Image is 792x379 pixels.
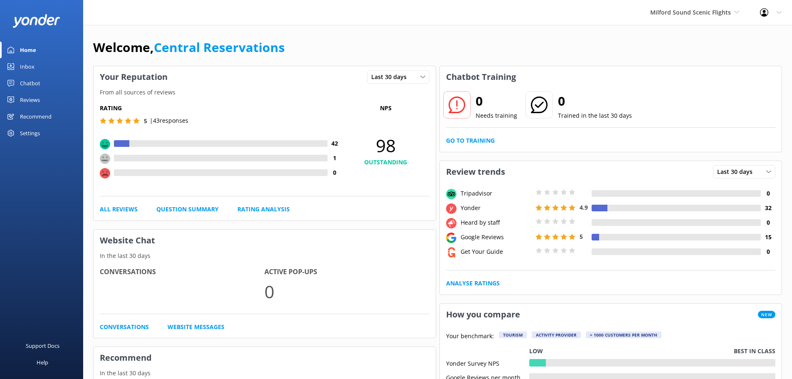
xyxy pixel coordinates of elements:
[761,247,775,256] h4: 0
[94,369,436,378] p: In the last 30 days
[580,203,588,211] span: 4.9
[529,347,543,356] p: Low
[100,267,264,277] h4: Conversations
[20,58,35,75] div: Inbox
[761,189,775,198] h4: 0
[342,158,429,167] h4: OUTSTANDING
[100,205,138,214] a: All Reviews
[459,218,533,227] div: Heard by staff
[328,139,342,148] h4: 42
[100,104,342,113] h5: Rating
[476,111,517,120] p: Needs training
[459,233,533,242] div: Google Reviews
[237,205,290,214] a: Rating Analysis
[650,8,731,16] span: Milford Sound Scenic Flights
[446,136,495,145] a: Go to Training
[476,91,517,111] h2: 0
[558,91,632,111] h2: 0
[586,332,661,338] div: > 1000 customers per month
[328,154,342,163] h4: 1
[761,203,775,213] h4: 32
[264,267,429,277] h4: Active Pop-ups
[758,311,775,318] span: New
[93,37,285,57] h1: Welcome,
[264,277,429,305] p: 0
[342,135,429,156] span: 98
[459,189,533,198] div: Tripadvisor
[94,230,436,251] h3: Website Chat
[20,75,40,92] div: Chatbot
[94,251,436,260] p: In the last 30 days
[446,332,494,342] p: Your benchmark:
[761,218,775,227] h4: 0
[94,66,174,88] h3: Your Reputation
[154,39,285,56] a: Central Reservations
[734,347,775,356] p: Best in class
[100,322,149,332] a: Conversations
[144,117,147,125] span: 5
[446,359,529,367] div: Yonder Survey NPS
[150,116,188,125] p: | 43 responses
[371,72,412,82] span: Last 30 days
[446,279,500,288] a: Analyse Ratings
[440,161,511,183] h3: Review trends
[459,203,533,213] div: Yonder
[440,304,526,325] h3: How you compare
[12,14,60,28] img: yonder-white-logo.png
[20,125,40,141] div: Settings
[580,233,583,240] span: 5
[440,66,522,88] h3: Chatbot Training
[156,205,219,214] a: Question Summary
[94,88,436,97] p: From all sources of reviews
[499,332,527,338] div: Tourism
[37,354,48,371] div: Help
[168,322,225,332] a: Website Messages
[20,42,36,58] div: Home
[532,332,581,338] div: Activity Provider
[761,233,775,242] h4: 15
[558,111,632,120] p: Trained in the last 30 days
[26,337,59,354] div: Support Docs
[20,108,52,125] div: Recommend
[717,167,757,176] span: Last 30 days
[20,92,40,108] div: Reviews
[94,347,436,369] h3: Recommend
[342,104,429,113] p: NPS
[459,247,533,256] div: Get Your Guide
[328,168,342,177] h4: 0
